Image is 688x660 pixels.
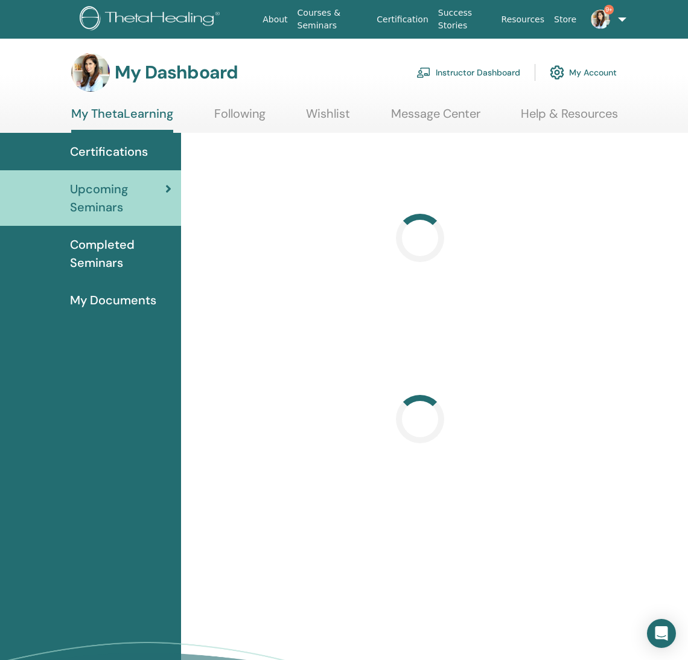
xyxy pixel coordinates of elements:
[70,291,156,309] span: My Documents
[521,106,618,130] a: Help & Resources
[391,106,480,130] a: Message Center
[497,8,550,31] a: Resources
[550,62,564,83] img: cog.svg
[550,59,617,86] a: My Account
[258,8,292,31] a: About
[71,53,110,92] img: default.jpg
[70,180,165,216] span: Upcoming Seminars
[115,62,238,83] h3: My Dashboard
[306,106,350,130] a: Wishlist
[549,8,581,31] a: Store
[214,106,266,130] a: Following
[416,59,520,86] a: Instructor Dashboard
[433,2,497,37] a: Success Stories
[70,235,171,272] span: Completed Seminars
[416,67,431,78] img: chalkboard-teacher.svg
[293,2,372,37] a: Courses & Seminars
[591,10,610,29] img: default.jpg
[604,5,614,14] span: 9+
[70,143,148,161] span: Certifications
[71,106,173,133] a: My ThetaLearning
[647,619,676,648] div: Open Intercom Messenger
[80,6,224,33] img: logo.png
[372,8,433,31] a: Certification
